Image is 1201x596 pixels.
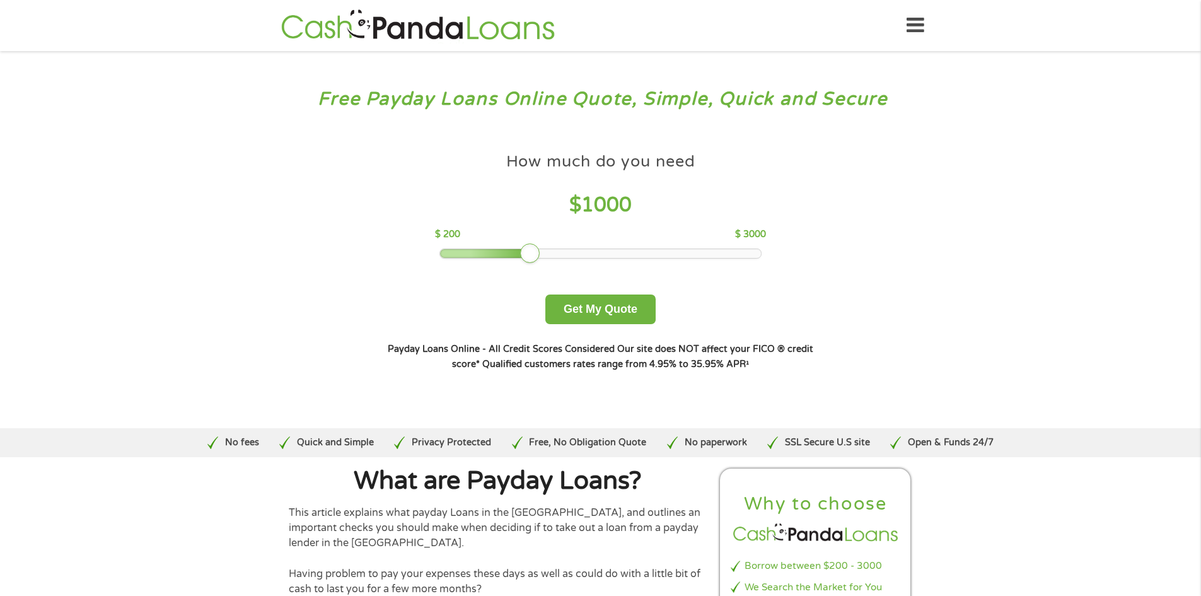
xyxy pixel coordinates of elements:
[731,580,901,595] li: We Search the Market for You
[908,436,994,450] p: Open & Funds 24/7
[581,193,632,217] span: 1000
[785,436,870,450] p: SSL Secure U.S site
[506,151,695,172] h4: How much do you need
[289,469,707,494] h1: What are Payday Loans?
[529,436,646,450] p: Free, No Obligation Quote
[435,192,766,218] h4: $
[452,344,813,370] strong: Our site does NOT affect your FICO ® credit score*
[297,436,374,450] p: Quick and Simple
[412,436,491,450] p: Privacy Protected
[289,505,707,551] p: This article explains what payday Loans in the [GEOGRAPHIC_DATA], and outlines an important check...
[277,8,559,44] img: GetLoanNow Logo
[225,436,259,450] p: No fees
[482,359,749,370] strong: Qualified customers rates range from 4.95% to 35.95% APR¹
[731,559,901,573] li: Borrow between $200 - 3000
[731,493,901,516] h2: Why to choose
[435,228,460,242] p: $ 200
[735,228,766,242] p: $ 3000
[388,344,615,354] strong: Payday Loans Online - All Credit Scores Considered
[37,88,1165,111] h3: Free Payday Loans Online Quote, Simple, Quick and Secure
[685,436,747,450] p: No paperwork
[545,295,656,324] button: Get My Quote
